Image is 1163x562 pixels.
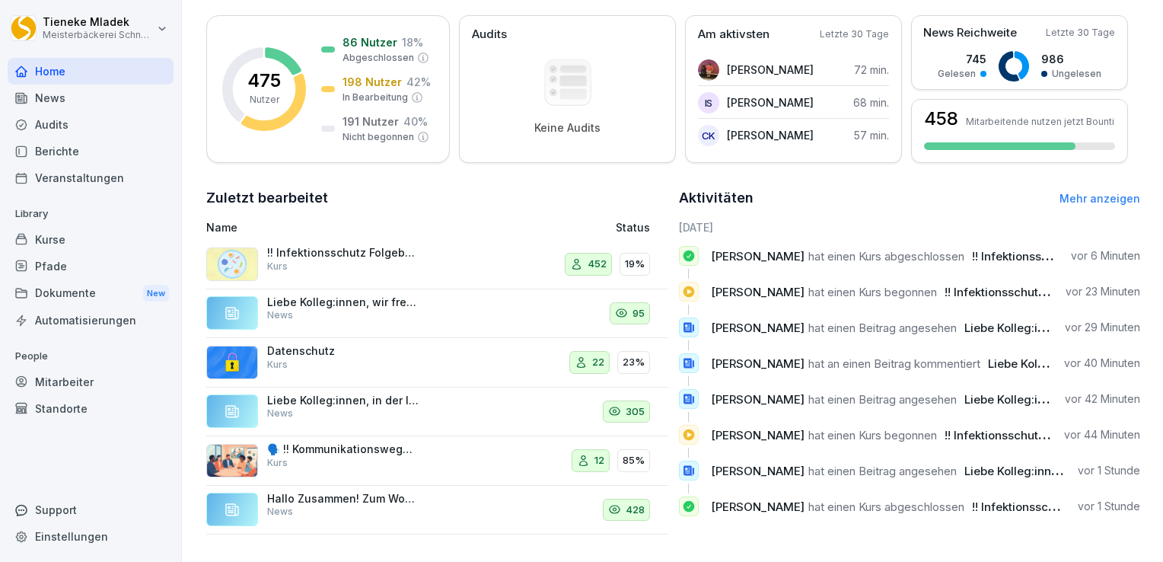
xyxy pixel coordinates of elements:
[206,240,668,289] a: !! Infektionsschutz Folgebelehrung (nach §43 IfSG)Kurs45219%
[247,72,281,90] p: 475
[206,486,668,535] a: Hallo Zusammen! Zum Wochenende habe ich noch ein kleines Video für Euch mit tollen Tips zur richt...
[1066,284,1140,299] p: vor 23 Minuten
[267,344,419,358] p: Datenschutz
[403,113,428,129] p: 40 %
[8,279,174,308] div: Dokumente
[616,219,650,235] p: Status
[698,92,719,113] div: IS
[1065,391,1140,407] p: vor 42 Minuten
[43,30,154,40] p: Meisterbäckerei Schneckenburger
[343,51,414,65] p: Abgeschlossen
[1078,499,1140,514] p: vor 1 Stunde
[808,500,964,514] span: hat einen Kurs abgeschlossen
[854,62,889,78] p: 72 min.
[711,464,805,478] span: [PERSON_NAME]
[808,321,957,335] span: hat einen Beitrag angesehen
[267,295,419,309] p: Liebe Kolleg:innen, wir freuen uns riesig: Unsere Produkte haben vom Deutschen Brotinstitut insge...
[679,219,1141,235] h6: [DATE]
[727,127,814,143] p: [PERSON_NAME]
[206,444,258,477] img: i6t0qadksb9e189o874pazh6.png
[808,356,980,371] span: hat an einen Beitrag kommentiert
[1046,26,1115,40] p: Letzte 30 Tage
[711,249,805,263] span: [PERSON_NAME]
[626,503,645,518] p: 428
[8,58,174,85] a: Home
[8,226,174,253] a: Kurse
[8,85,174,111] a: News
[206,219,489,235] p: Name
[343,74,402,90] p: 198 Nutzer
[472,26,507,43] p: Audits
[143,285,169,302] div: New
[698,125,719,146] div: CK
[923,24,1017,42] p: News Reichweite
[679,187,754,209] h2: Aktivitäten
[1041,51,1101,67] p: 986
[267,492,419,506] p: Hallo Zusammen! Zum Wochenende habe ich noch ein kleines Video für Euch mit tollen Tips zur richt...
[1065,320,1140,335] p: vor 29 Minuten
[592,355,604,370] p: 22
[43,16,154,29] p: Tieneke Mladek
[8,279,174,308] a: DokumenteNew
[625,257,645,272] p: 19%
[8,307,174,334] a: Automatisierungen
[623,453,645,468] p: 85%
[711,500,805,514] span: [PERSON_NAME]
[206,388,668,437] a: Liebe Kolleg:innen, in der letzten Woche war das Wetter nicht ganz auf unserer Seite 🌦️, aber jet...
[206,338,668,388] a: DatenschutzKurs2223%
[698,26,769,43] p: Am aktivsten
[8,138,174,164] div: Berichte
[8,111,174,138] div: Audits
[8,497,174,523] div: Support
[1071,248,1140,263] p: vor 6 Minuten
[402,34,423,50] p: 18 %
[8,164,174,191] a: Veranstaltungen
[632,306,645,321] p: 95
[8,202,174,226] p: Library
[966,116,1114,127] p: Mitarbeitende nutzen jetzt Bounti
[406,74,431,90] p: 42 %
[698,59,719,81] img: br47agzvbvfyfdx7msxq45fa.png
[8,253,174,279] a: Pfade
[206,346,258,379] img: gp1n7epbxsf9lzaihqn479zn.png
[588,257,607,272] p: 452
[206,436,668,486] a: 🗣️ !! Kommunikationswegweiser !!: Konfliktgespräche erfolgreich führenKurs1285%
[853,94,889,110] p: 68 min.
[727,94,814,110] p: [PERSON_NAME]
[711,356,805,371] span: [PERSON_NAME]
[8,395,174,422] a: Standorte
[343,113,399,129] p: 191 Nutzer
[808,428,937,442] span: hat einen Kurs begonnen
[1078,463,1140,478] p: vor 1 Stunde
[343,130,414,144] p: Nicht begonnen
[206,247,258,281] img: jtrrztwhurl1lt2nit6ma5t3.png
[711,285,805,299] span: [PERSON_NAME]
[267,456,288,470] p: Kurs
[8,523,174,550] a: Einstellungen
[206,187,668,209] h2: Zuletzt bearbeitet
[343,34,397,50] p: 86 Nutzer
[250,93,279,107] p: Nutzer
[626,404,645,420] p: 305
[534,121,601,135] p: Keine Audits
[711,428,805,442] span: [PERSON_NAME]
[1059,192,1140,205] a: Mehr anzeigen
[267,407,293,420] p: News
[206,289,668,339] a: Liebe Kolleg:innen, wir freuen uns riesig: Unsere Produkte haben vom Deutschen Brotinstitut insge...
[267,246,419,260] p: !! Infektionsschutz Folgebelehrung (nach §43 IfSG)
[820,27,889,41] p: Letzte 30 Tage
[808,285,937,299] span: hat einen Kurs begonnen
[808,464,957,478] span: hat einen Beitrag angesehen
[924,110,958,128] h3: 458
[8,369,174,395] a: Mitarbeiter
[267,442,419,456] p: 🗣️ !! Kommunikationswegweiser !!: Konfliktgespräche erfolgreich führen
[711,321,805,335] span: [PERSON_NAME]
[623,355,645,370] p: 23%
[711,392,805,407] span: [PERSON_NAME]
